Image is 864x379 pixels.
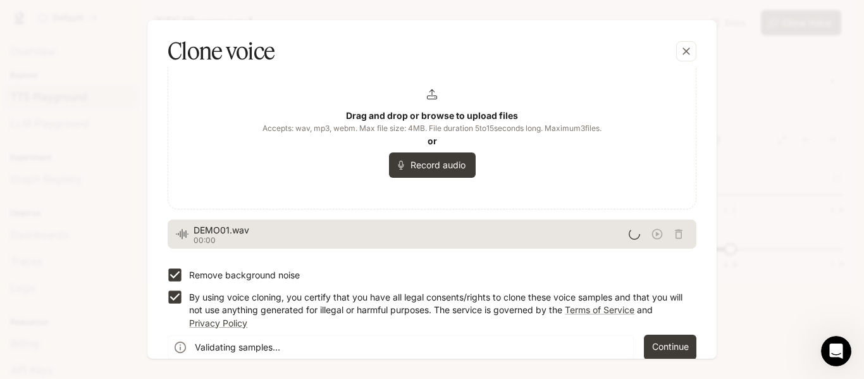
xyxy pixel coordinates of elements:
b: or [428,135,437,146]
a: Terms of Service [565,304,634,315]
div: Validating samples... [195,336,280,359]
h5: Clone voice [168,35,275,67]
p: By using voice cloning, you certify that you have all legal consents/rights to clone these voice ... [189,291,686,329]
iframe: Intercom live chat [821,336,851,366]
p: Remove background noise [189,269,300,282]
span: Accepts: wav, mp3, webm. Max file size: 4MB. File duration 5 to 15 seconds long. Maximum 3 files. [262,122,602,135]
p: 00:00 [194,237,629,244]
button: Record audio [389,152,476,178]
a: Privacy Policy [189,318,247,328]
button: Continue [644,335,696,360]
b: Drag and drop or browse to upload files [346,110,518,121]
span: DEMO01.wav [194,224,629,237]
